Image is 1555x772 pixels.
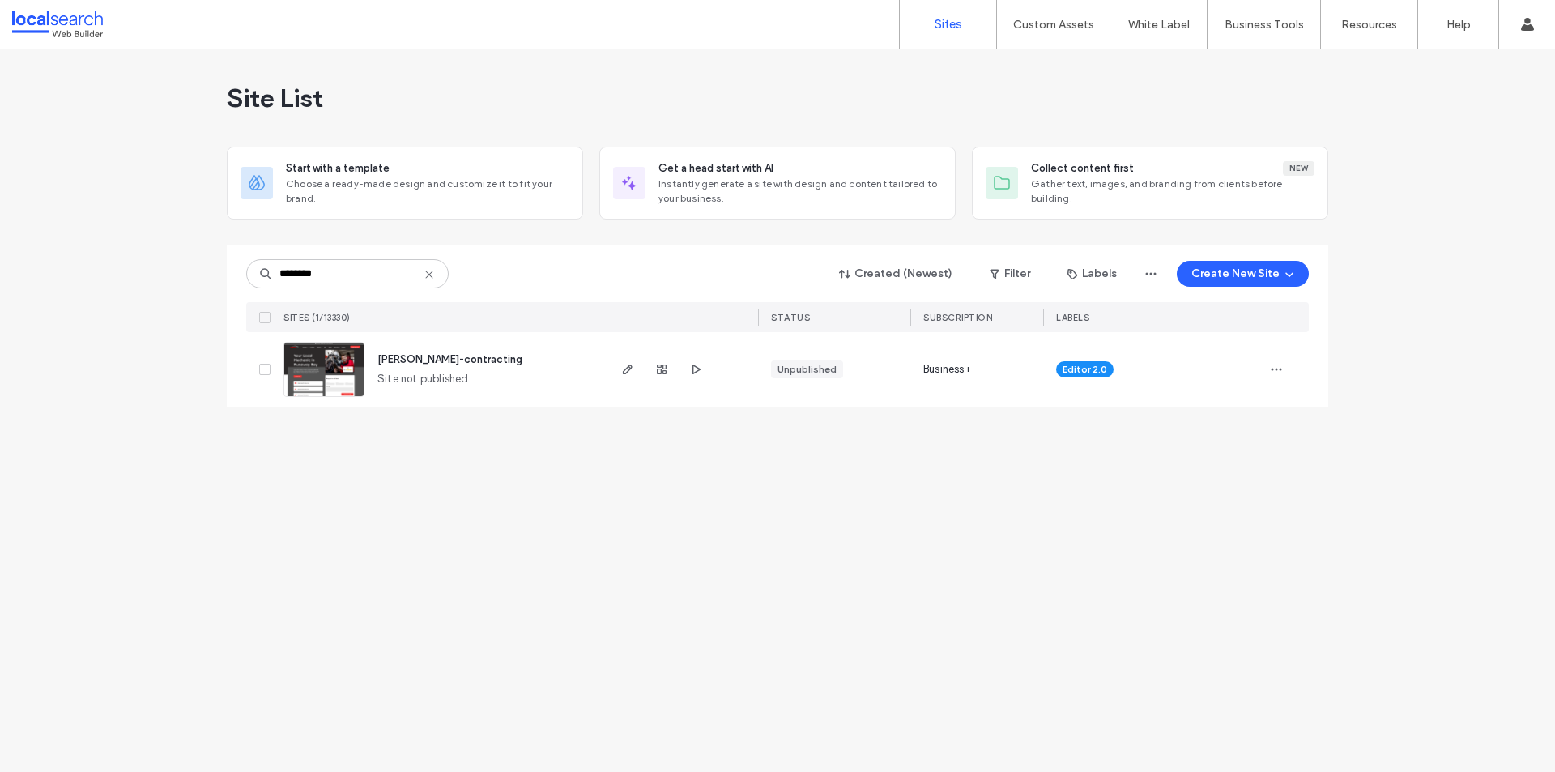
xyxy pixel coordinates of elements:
[923,312,992,323] span: SUBSCRIPTION
[377,371,469,387] span: Site not published
[227,147,583,220] div: Start with a templateChoose a ready-made design and customize it to fit your brand.
[1283,161,1314,176] div: New
[1341,18,1397,32] label: Resources
[1056,312,1089,323] span: LABELS
[1225,18,1304,32] label: Business Tools
[935,17,962,32] label: Sites
[1177,261,1309,287] button: Create New Site
[1053,261,1131,287] button: Labels
[658,177,942,206] span: Instantly generate a site with design and content tailored to your business.
[771,312,810,323] span: STATUS
[286,177,569,206] span: Choose a ready-made design and customize it to fit your brand.
[777,362,837,377] div: Unpublished
[227,82,323,114] span: Site List
[283,312,351,323] span: SITES (1/13330)
[1013,18,1094,32] label: Custom Assets
[973,261,1046,287] button: Filter
[599,147,956,220] div: Get a head start with AIInstantly generate a site with design and content tailored to your business.
[36,11,70,26] span: Help
[1446,18,1471,32] label: Help
[377,353,522,365] a: [PERSON_NAME]-contracting
[972,147,1328,220] div: Collect content firstNewGather text, images, and branding from clients before building.
[923,361,971,377] span: Business+
[1063,362,1107,377] span: Editor 2.0
[1031,160,1134,177] span: Collect content first
[658,160,773,177] span: Get a head start with AI
[825,261,967,287] button: Created (Newest)
[1128,18,1190,32] label: White Label
[286,160,390,177] span: Start with a template
[1031,177,1314,206] span: Gather text, images, and branding from clients before building.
